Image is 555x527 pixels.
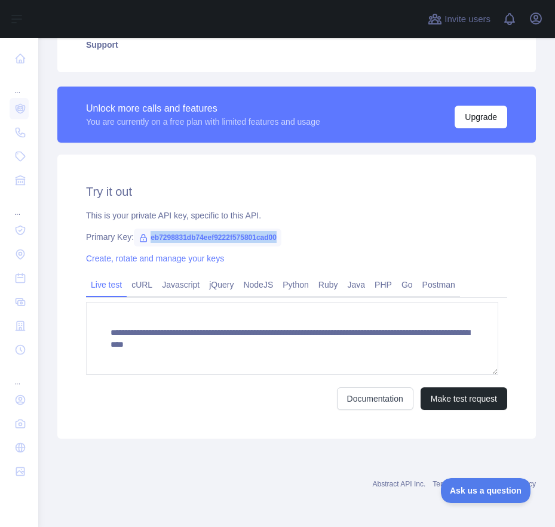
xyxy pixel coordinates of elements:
div: Primary Key: [86,231,507,243]
a: Terms of service [433,480,485,488]
button: Make test request [421,387,507,410]
a: PHP [370,275,397,294]
a: NodeJS [238,275,278,294]
a: Postman [418,275,460,294]
a: Support [72,32,522,58]
a: cURL [127,275,157,294]
div: ... [10,363,29,387]
a: Abstract API Inc. [373,480,426,488]
div: This is your private API key, specific to this API. [86,209,507,221]
button: Invite users [425,10,493,29]
a: Live test [86,275,127,294]
a: Java [343,275,370,294]
a: Create, rotate and manage your keys [86,254,224,263]
a: Go [397,275,418,294]
a: Ruby [314,275,343,294]
span: Invite users [444,13,490,26]
button: Upgrade [455,106,507,128]
a: Documentation [337,387,413,410]
div: ... [10,72,29,95]
span: eb7298831db74eef9222f575801cad00 [134,229,281,246]
div: Unlock more calls and features [86,101,320,116]
h2: Try it out [86,183,507,200]
a: Python [278,275,314,294]
div: You are currently on a free plan with limited features and usage [86,116,320,128]
iframe: Toggle Customer Support [441,478,531,503]
a: Javascript [157,275,204,294]
a: jQuery [204,275,238,294]
div: ... [10,193,29,217]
